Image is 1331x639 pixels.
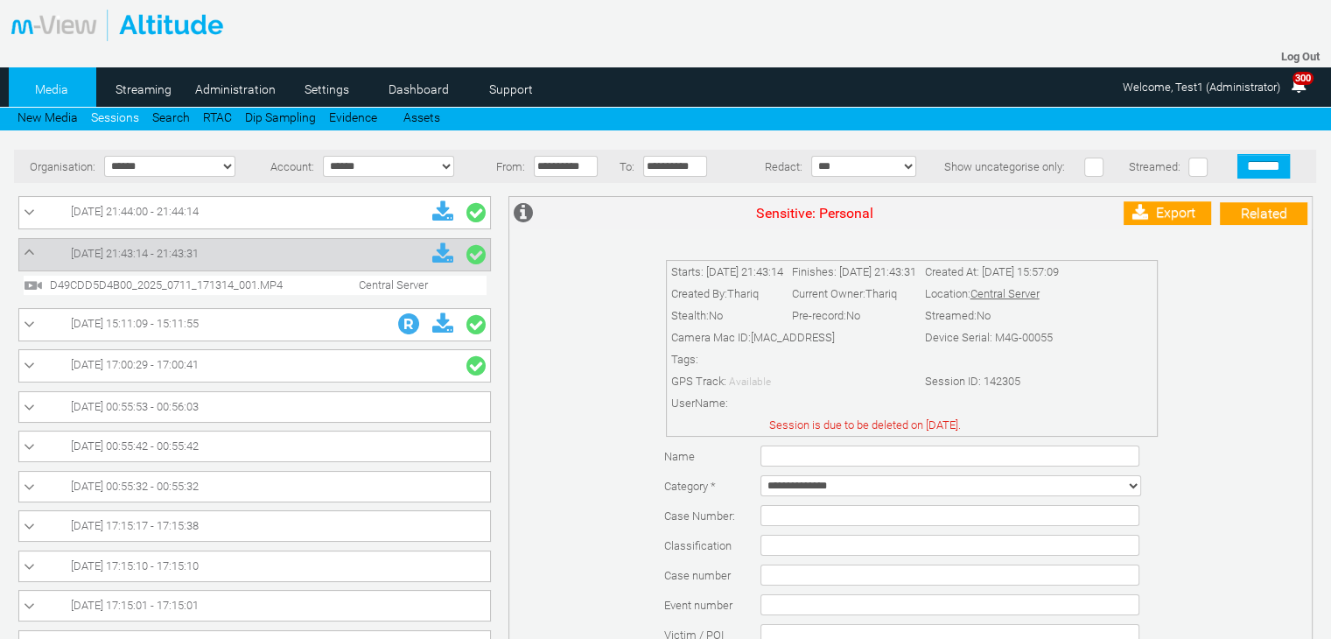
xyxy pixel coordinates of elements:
a: [DATE] 00:55:32 - 00:55:32 [24,476,486,497]
td: Account: [258,150,318,183]
a: Streaming [101,76,186,102]
td: Stealth: [667,305,788,327]
a: Media [9,76,94,102]
span: Finishes: [792,265,837,278]
span: 300 [1292,72,1313,85]
td: Streamed: [921,305,1063,327]
td: Location: [921,283,1063,305]
span: Device Serial: [925,331,992,344]
span: [DATE] 15:11:09 - 15:11:55 [71,317,199,330]
span: [DATE] 21:44:00 - 21:44:14 [71,205,199,218]
td: Pre-record: [788,305,921,327]
span: Central Server [970,287,1040,300]
a: Export [1124,201,1211,225]
a: Dip Sampling [245,110,316,124]
span: [DATE] 17:00:29 - 17:00:41 [71,358,199,371]
span: D49CDD5D4B00_2025_0711_171314_001.MP4 [46,278,312,291]
td: Created By: [667,283,788,305]
td: Redact: [721,150,807,183]
label: Category * [664,480,716,493]
span: UserName: [671,397,728,410]
a: [DATE] 15:11:09 - 15:11:55 [24,313,486,336]
a: [DATE] 17:15:17 - 17:15:38 [24,516,486,537]
td: Camera Mac ID: [667,327,921,348]
a: D49CDD5D4B00_2025_0711_171314_001.MP4 Central Server [24,277,437,291]
a: Settings [284,76,369,102]
td: Organisation: [14,150,100,183]
img: R_Indication.svg [398,313,419,334]
span: M4G-00055 [995,331,1053,344]
span: Thariq [865,287,897,300]
span: [DATE] 17:15:17 - 17:15:38 [71,519,199,532]
span: [DATE] 00:55:53 - 00:56:03 [71,400,199,413]
span: Starts: [671,265,704,278]
a: Assets [403,110,440,124]
span: Session ID: [925,375,981,388]
span: [DATE] 00:55:32 - 00:55:32 [71,480,199,493]
img: video24.svg [24,276,43,295]
span: Event number [664,599,732,612]
a: [DATE] 00:55:42 - 00:55:42 [24,436,486,457]
a: [DATE] 17:00:29 - 17:00:41 [24,355,486,377]
span: No [977,309,991,322]
a: [DATE] 00:55:53 - 00:56:03 [24,397,486,418]
span: GPS Track: [671,375,726,388]
td: To: [612,150,639,183]
span: [DATE] 21:43:14 - 21:43:31 [71,247,199,260]
td: Current Owner: [788,283,921,305]
span: No [846,309,860,322]
span: [DATE] 17:15:01 - 17:15:01 [71,599,199,612]
span: Created At: [925,265,979,278]
span: [DATE] 17:15:10 - 17:15:10 [71,559,199,572]
span: Thariq [727,287,759,300]
a: Administration [193,76,277,102]
a: [DATE] 17:15:10 - 17:15:10 [24,556,486,577]
span: [DATE] 21:43:31 [839,265,916,278]
a: Dashboard [376,76,461,102]
td: Sensitive: Personal [550,197,1079,229]
a: RTAC [203,110,232,124]
span: 142305 [984,375,1020,388]
span: Case Number: [664,509,735,523]
a: Log Out [1281,50,1320,63]
a: Sessions [91,110,139,124]
span: Welcome, Test1 (Administrator) [1123,81,1280,94]
span: [DATE] 21:43:14 [706,265,783,278]
span: Session is due to be deleted on [DATE]. [769,418,961,432]
a: New Media [18,110,78,124]
span: Show uncategorise only: [944,160,1065,173]
a: [DATE] 21:44:00 - 21:44:14 [24,201,486,224]
label: Name [664,450,695,463]
a: Support [468,76,553,102]
span: Streamed: [1128,160,1180,173]
span: Central Server [315,278,437,291]
a: Evidence [329,110,377,124]
a: [DATE] 17:15:01 - 17:15:01 [24,595,486,616]
span: [MAC_ADDRESS] [751,331,835,344]
span: [DATE] 15:57:09 [982,265,1059,278]
span: Tags: [671,353,698,366]
span: [DATE] 00:55:42 - 00:55:42 [71,439,199,453]
a: Related [1220,202,1307,225]
a: Search [152,110,190,124]
a: [DATE] 21:43:14 - 21:43:31 [24,243,486,266]
img: bell25.png [1288,74,1309,95]
span: No [709,309,723,322]
span: Classification [664,539,732,552]
span: Case number [664,569,731,582]
td: From: [487,150,529,183]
